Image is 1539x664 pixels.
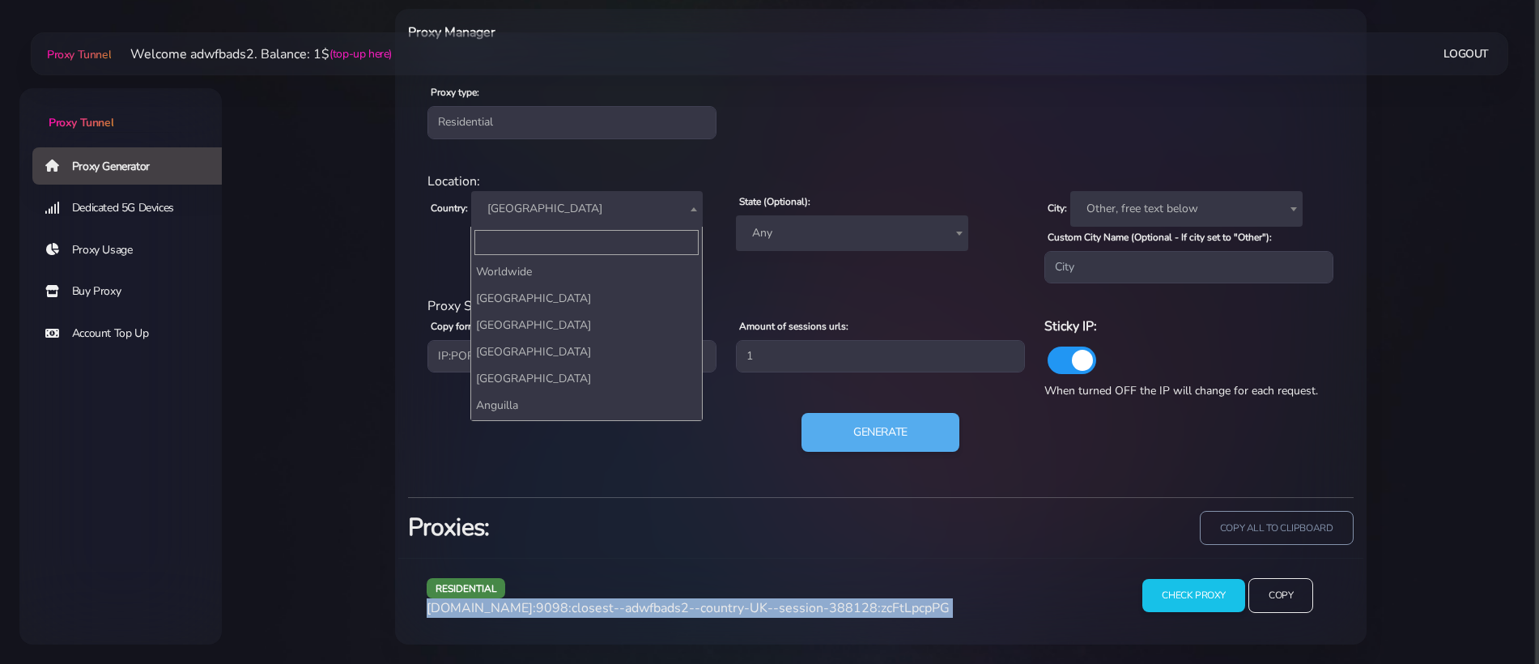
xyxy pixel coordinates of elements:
input: City [1044,251,1333,283]
span: [DOMAIN_NAME]:9098:closest--adwfbads2--country-UK--session-388128:zcFtLpcpPG [427,599,950,617]
h3: Proxies: [408,511,871,544]
span: residential [427,578,506,598]
span: Any [746,222,959,245]
label: City: [1048,201,1067,215]
li: [GEOGRAPHIC_DATA] [471,365,702,392]
label: Proxy type: [431,85,479,100]
a: Proxy Usage [32,232,235,269]
li: Worldwide [471,258,702,285]
a: Buy Proxy [32,273,235,310]
iframe: Webchat Widget [1460,585,1519,644]
li: [GEOGRAPHIC_DATA] [471,419,702,445]
a: Dedicated 5G Devices [32,189,235,227]
li: [GEOGRAPHIC_DATA] [471,312,702,338]
span: Other, free text below [1070,191,1303,227]
li: [GEOGRAPHIC_DATA] [471,285,702,312]
input: Search [474,230,699,255]
a: Proxy Tunnel [44,41,111,67]
label: Country: [431,201,468,215]
li: [GEOGRAPHIC_DATA] [471,338,702,365]
span: Proxy Tunnel [49,115,113,130]
h6: Proxy Manager [408,22,951,43]
a: Proxy Tunnel [19,88,222,131]
span: Any [736,215,968,251]
span: United Kingdom [471,191,704,227]
a: Proxy Generator [32,147,235,185]
span: Proxy Tunnel [47,47,111,62]
button: Generate [801,413,959,452]
div: Location: [418,172,1344,191]
li: Welcome adwfbads2. Balance: 1$ [111,45,392,64]
span: When turned OFF the IP will change for each request. [1044,383,1318,398]
div: Proxy Settings: [418,296,1344,316]
label: Custom City Name (Optional - If city set to "Other"): [1048,230,1272,245]
a: Account Top Up [32,315,235,352]
label: Amount of sessions urls: [739,319,848,334]
li: Anguilla [471,392,702,419]
a: (top-up here) [329,45,392,62]
span: United Kingdom [481,198,694,220]
a: Logout [1443,39,1489,69]
label: Copy format: [431,319,487,334]
input: Check Proxy [1142,579,1245,612]
input: copy all to clipboard [1200,511,1354,546]
span: Other, free text below [1080,198,1293,220]
h6: Sticky IP: [1044,316,1333,337]
label: State (Optional): [739,194,810,209]
input: Copy [1248,578,1313,613]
